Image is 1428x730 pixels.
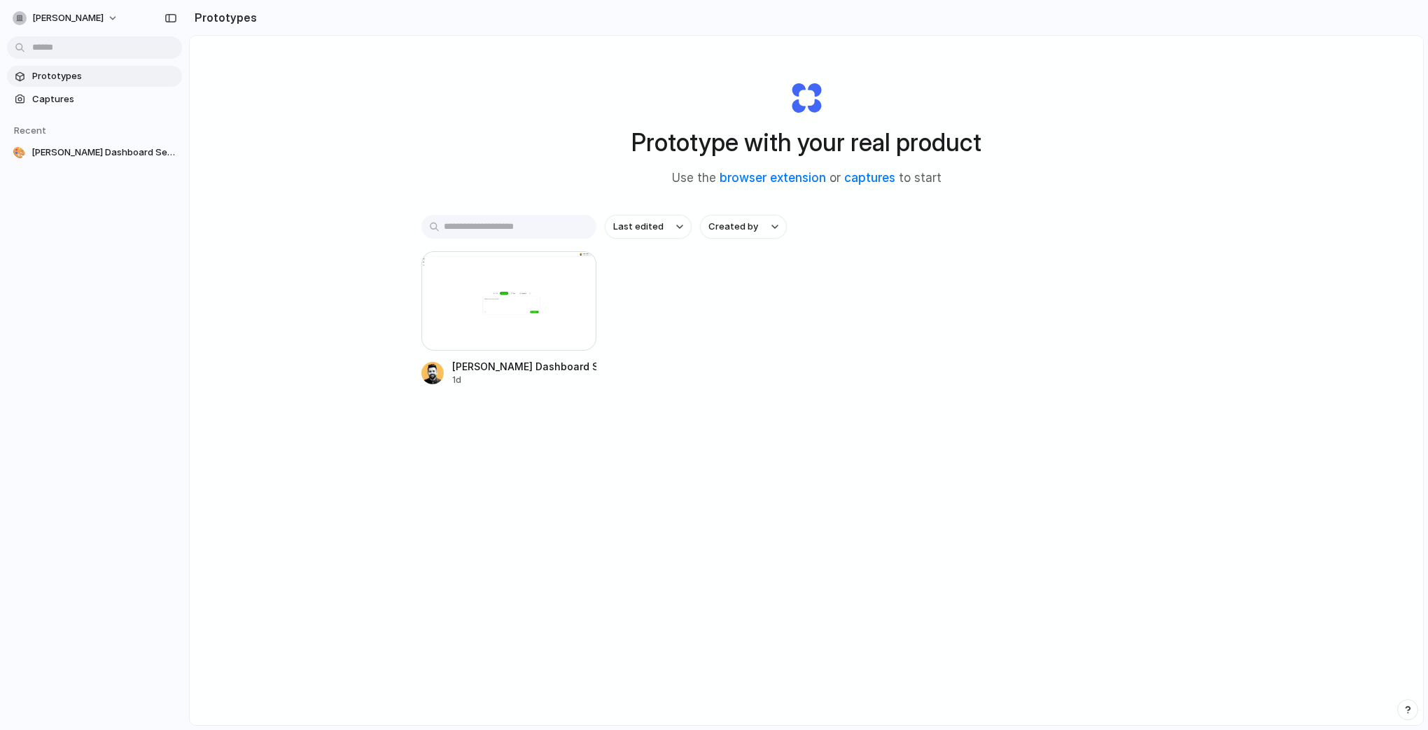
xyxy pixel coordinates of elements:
span: Created by [708,220,758,234]
button: [PERSON_NAME] [7,7,125,29]
a: Captures [7,89,182,110]
div: [PERSON_NAME] Dashboard Search Placeholder Update [452,359,596,374]
button: Last edited [605,215,692,239]
h2: Prototypes [189,9,257,26]
a: 🎨[PERSON_NAME] Dashboard Search Placeholder Update [7,142,182,163]
a: captures [844,171,895,185]
span: [PERSON_NAME] [32,11,104,25]
span: Last edited [613,220,664,234]
span: [PERSON_NAME] Dashboard Search Placeholder Update [31,146,176,160]
div: 1d [452,374,596,386]
span: Captures [32,92,176,106]
span: Prototypes [32,69,176,83]
a: Fay Dashboard Search Placeholder Update[PERSON_NAME] Dashboard Search Placeholder Update1d [421,251,596,386]
div: 🎨 [13,146,26,160]
h1: Prototype with your real product [631,124,981,161]
span: Recent [14,125,46,136]
span: Use the or to start [672,169,941,188]
button: Created by [700,215,787,239]
a: browser extension [720,171,826,185]
a: Prototypes [7,66,182,87]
